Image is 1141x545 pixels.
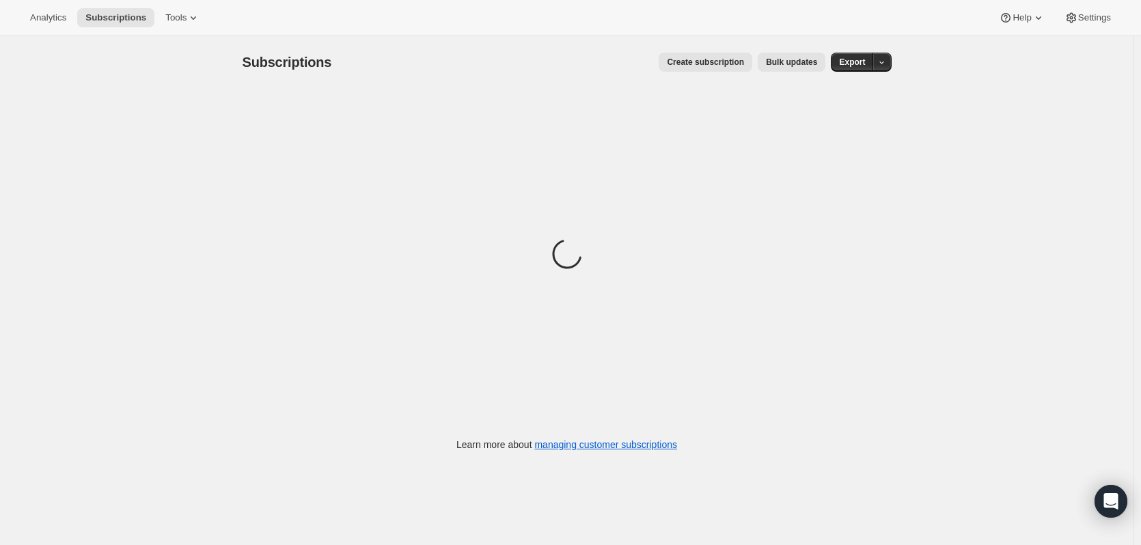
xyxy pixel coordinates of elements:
[758,53,825,72] button: Bulk updates
[659,53,752,72] button: Create subscription
[85,12,146,23] span: Subscriptions
[77,8,154,27] button: Subscriptions
[30,12,66,23] span: Analytics
[1056,8,1119,27] button: Settings
[766,57,817,68] span: Bulk updates
[839,57,865,68] span: Export
[534,439,677,450] a: managing customer subscriptions
[667,57,744,68] span: Create subscription
[243,55,332,70] span: Subscriptions
[1095,485,1127,518] div: Open Intercom Messenger
[456,438,677,451] p: Learn more about
[1078,12,1111,23] span: Settings
[157,8,208,27] button: Tools
[165,12,187,23] span: Tools
[991,8,1053,27] button: Help
[1013,12,1031,23] span: Help
[831,53,873,72] button: Export
[22,8,74,27] button: Analytics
